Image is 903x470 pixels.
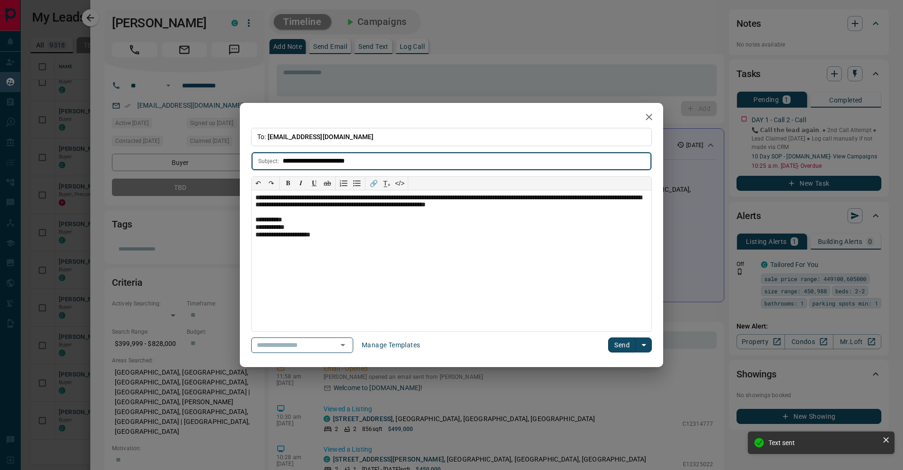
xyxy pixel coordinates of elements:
[356,337,426,352] button: Manage Templates
[321,177,334,190] button: ab
[608,337,652,352] div: split button
[258,157,279,165] p: Subject:
[268,133,374,141] span: [EMAIL_ADDRESS][DOMAIN_NAME]
[312,179,317,187] span: 𝐔
[324,180,331,187] s: ab
[608,337,636,352] button: Send
[251,128,652,146] p: To:
[281,177,294,190] button: 𝐁
[393,177,406,190] button: </>
[350,177,364,190] button: Bullet list
[252,177,265,190] button: ↶
[308,177,321,190] button: 𝐔
[294,177,308,190] button: 𝑰
[336,338,349,352] button: Open
[265,177,278,190] button: ↷
[367,177,380,190] button: 🔗
[380,177,393,190] button: T̲ₓ
[768,439,879,446] div: Text sent
[337,177,350,190] button: Numbered list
